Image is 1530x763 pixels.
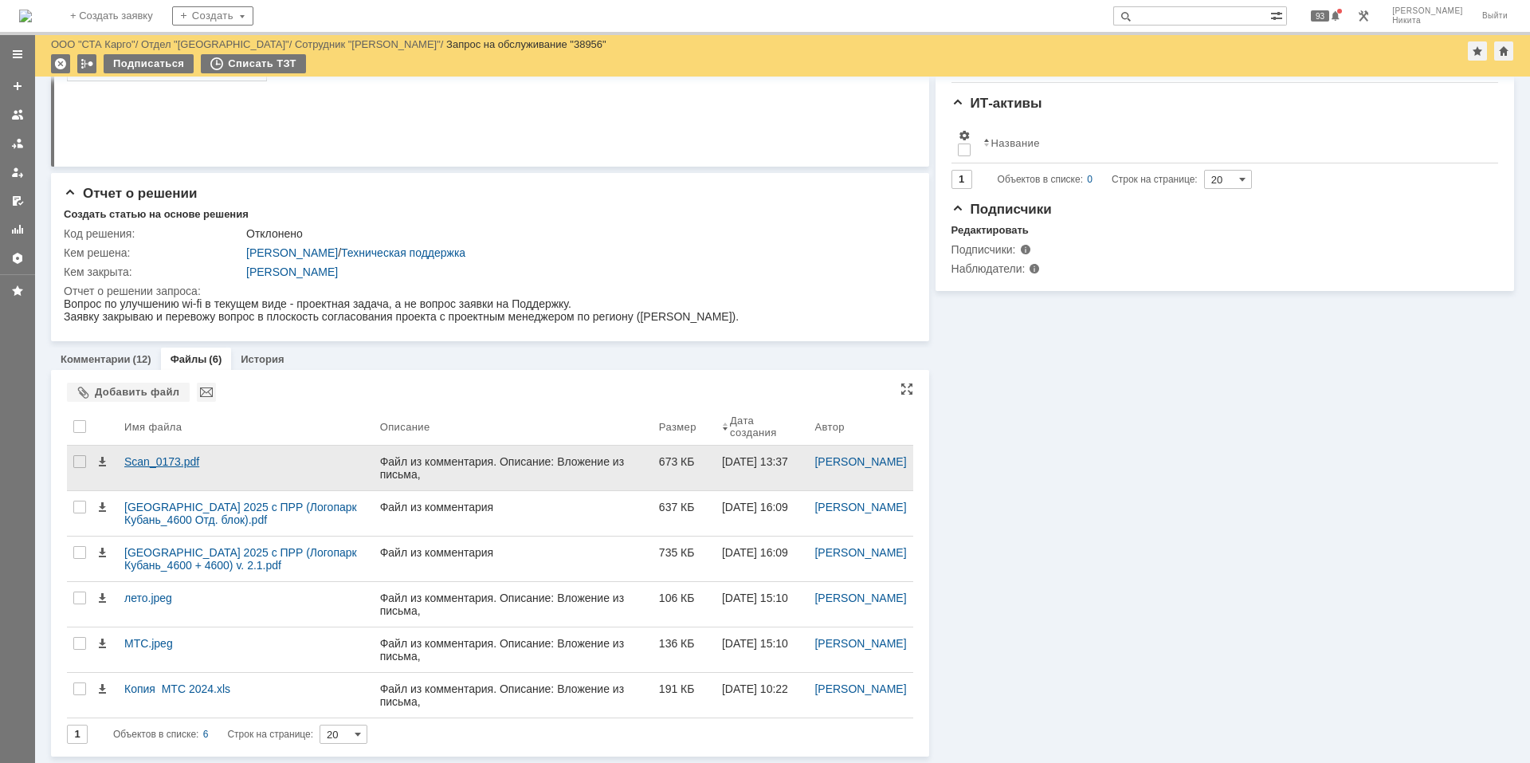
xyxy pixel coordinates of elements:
[5,159,30,185] a: Мои заявки
[1494,41,1513,61] div: Сделать домашней страницей
[814,455,906,468] a: [PERSON_NAME]
[96,501,108,513] span: Скачать файл
[246,265,338,278] a: [PERSON_NAME]
[124,501,367,526] div: [GEOGRAPHIC_DATA] 2025 с ПРР (Логопарк Кубань_4600 Отд. блок).pdf
[814,592,906,604] a: [PERSON_NAME]
[380,682,646,759] div: Файл из комментария. Описание: Вложение из письма, Тема: RE: В заявке №38956 новый комментарий, О...
[1392,16,1463,26] span: Никита
[814,637,906,650] a: [PERSON_NAME]
[998,170,1198,189] i: Строк на странице:
[246,246,338,259] a: [PERSON_NAME]
[659,637,709,650] div: 136 КБ
[5,217,30,242] a: Отчеты
[246,246,904,259] div: /
[246,227,904,240] div: Отклонено
[124,682,367,695] div: Копия МТС 2024.xls
[951,224,1029,237] div: Редактировать
[64,227,243,240] div: Код решения:
[194,13,211,26] span: wifi
[118,408,374,446] th: Имя файла
[64,265,243,278] div: Кем закрыта:
[1468,41,1487,61] div: Добавить в избранное
[284,242,292,255] span: B
[814,501,906,513] a: [PERSON_NAME]
[1354,6,1373,26] a: Перейти в интерфейс администратора
[64,186,197,201] span: Отчет о решении
[722,546,788,559] div: [DATE] 16:09
[380,592,646,681] div: Файл из комментария. Описание: Вложение из письма, Тема: RE: Заявка №38956 перешла в статус «В ра...
[77,54,96,73] div: Работа с массовостью
[96,546,108,559] span: Скачать файл
[380,546,646,559] div: Файл из комментария
[380,637,646,726] div: Файл из комментария. Описание: Вложение из письма, Тема: RE: Заявка №38956 перешла в статус «В ра...
[295,38,441,50] a: Сотрудник "[PERSON_NAME]"
[51,38,135,50] a: ООО "СТА Карго"
[653,408,716,446] th: Размер
[808,408,912,446] th: Автор
[958,129,971,142] span: Настройки
[96,682,108,695] span: Скачать файл
[900,383,913,395] div: На всю страницу
[722,455,788,468] div: [DATE] 13:37
[197,383,216,402] div: Отправить выбранные файлы
[64,208,249,221] div: Создать статью на основе решения
[124,455,367,468] div: Scan_0173.pdf
[133,353,151,365] div: (12)
[977,123,1485,163] th: Название
[113,729,198,740] span: Объектов в списке:
[730,415,790,439] div: Дата создания
[998,174,1083,185] span: Объектов в списке:
[1270,7,1286,22] span: Расширенный поиск
[659,682,709,695] div: 191 КБ
[380,501,646,513] div: Файл из комментария
[64,246,243,259] div: Кем решена:
[380,455,646,545] div: Файл из комментария. Описание: Вложение из письма, Тема: RE: В заявке №38956 в течение 1 дней нет...
[61,353,131,365] a: Комментарии
[124,592,367,604] div: лето.jpeg
[241,353,284,365] a: История
[51,38,141,50] div: /
[722,592,788,604] div: [DATE] 15:10
[814,546,906,559] a: [PERSON_NAME]
[380,421,430,433] div: Описание
[722,501,788,513] div: [DATE] 16:09
[203,725,209,744] div: 6
[124,637,367,650] div: МТС.jpeg
[141,38,289,50] a: Отдел "[GEOGRAPHIC_DATA]"
[252,13,260,26] span: B
[659,592,709,604] div: 106 КБ
[5,246,30,271] a: Настройки
[209,353,222,365] div: (6)
[172,6,253,26] div: Создать
[96,455,108,468] span: Скачать файл
[659,421,696,433] div: Размер
[113,725,313,744] i: Строк на странице:
[1087,170,1093,189] div: 0
[96,637,108,650] span: Скачать файл
[124,546,367,572] div: [GEOGRAPHIC_DATA] 2025 с ПРР (Логопарк Кубань_4600 + 4600) v. 2.1.pdf
[1392,6,1463,16] span: [PERSON_NAME]
[951,96,1042,111] span: ИТ-активы
[951,202,1052,217] span: Подписчики
[722,682,788,695] div: [DATE] 10:22
[659,546,709,559] div: 735 КБ
[716,408,809,446] th: Дата создания
[295,38,446,50] div: /
[951,243,1112,256] div: Подписчики:
[171,353,207,365] a: Файлы
[1311,10,1329,22] span: 93
[5,131,30,156] a: Заявки в моей ответственности
[722,637,788,650] div: [DATE] 15:10
[96,592,108,604] span: Скачать файл
[64,285,908,297] div: Отчет о решении запроса:
[51,54,70,73] div: Удалить
[124,421,182,433] div: Имя файла
[814,421,845,433] div: Автор
[659,501,709,513] div: 637 КБ
[19,10,32,22] a: Перейти на домашнюю страницу
[5,73,30,99] a: Создать заявку
[19,10,32,22] img: logo
[814,682,906,695] a: [PERSON_NAME]
[951,262,1112,275] div: Наблюдатели:
[991,137,1040,149] div: Название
